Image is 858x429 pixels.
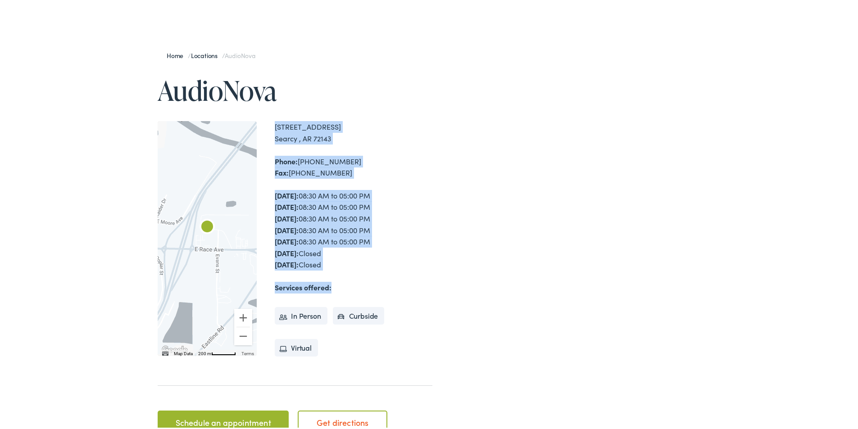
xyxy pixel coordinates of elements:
[162,349,168,355] button: Keyboard shortcuts
[275,189,299,199] strong: [DATE]:
[160,343,190,354] img: Google
[167,49,255,58] span: / /
[275,223,299,233] strong: [DATE]:
[275,188,432,269] div: 08:30 AM to 05:00 PM 08:30 AM to 05:00 PM 08:30 AM to 05:00 PM 08:30 AM to 05:00 PM 08:30 AM to 0...
[275,212,299,221] strong: [DATE]:
[275,337,318,355] li: Virtual
[225,49,255,58] span: AudioNova
[158,74,432,104] h1: AudioNova
[198,349,211,354] span: 200 m
[275,166,289,176] strong: Fax:
[167,49,188,58] a: Home
[234,325,252,343] button: Zoom out
[275,280,331,290] strong: Services offered:
[275,246,299,256] strong: [DATE]:
[275,154,432,177] div: [PHONE_NUMBER] [PHONE_NUMBER]
[241,349,254,354] a: Terms (opens in new tab)
[333,305,385,323] li: Curbside
[191,49,222,58] a: Locations
[275,154,298,164] strong: Phone:
[174,349,193,355] button: Map Data
[275,305,327,323] li: In Person
[275,119,432,142] div: [STREET_ADDRESS] Searcy , AR 72143
[195,348,239,354] button: Map Scale: 200 m per 51 pixels
[275,200,299,210] strong: [DATE]:
[275,235,299,244] strong: [DATE]:
[234,307,252,325] button: Zoom in
[275,257,299,267] strong: [DATE]:
[196,215,218,237] div: AudioNova
[160,343,190,354] a: Open this area in Google Maps (opens a new window)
